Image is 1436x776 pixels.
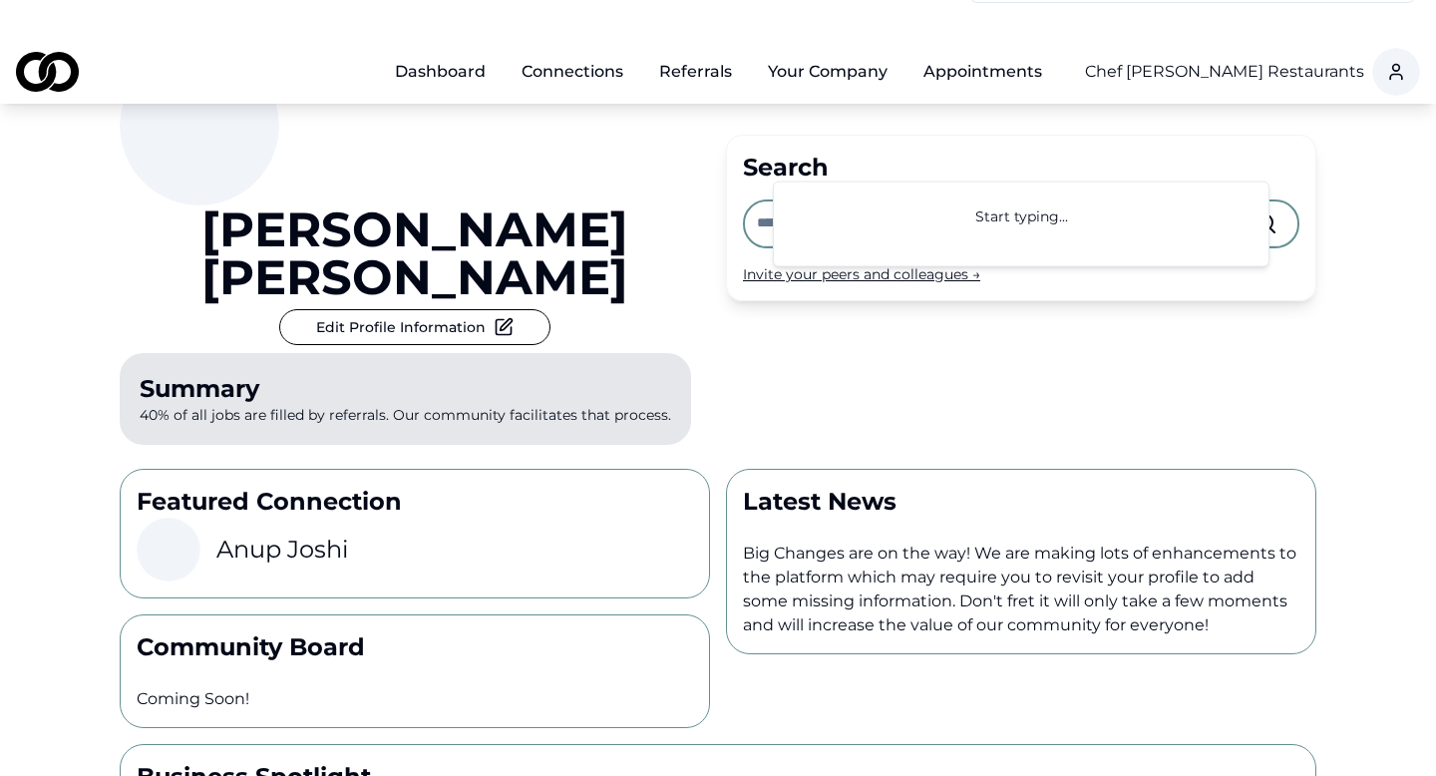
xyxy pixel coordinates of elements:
[16,52,79,92] img: logo
[1085,60,1364,84] button: Chef [PERSON_NAME] Restaurants
[379,52,1058,92] nav: Main
[907,52,1058,92] a: Appointments
[743,152,1299,184] div: Search
[140,373,671,405] div: Summary
[120,353,691,445] p: 40% of all jobs are filled by referrals. Our community facilitates that process.
[137,631,693,663] p: Community Board
[774,183,1268,250] div: Start typing...
[643,52,748,92] a: Referrals
[137,687,693,711] p: Coming Soon!
[379,52,502,92] a: Dashboard
[137,486,693,518] p: Featured Connection
[743,264,1299,284] div: Invite your peers and colleagues →
[743,542,1299,637] p: Big Changes are on the way! We are making lots of enhancements to the platform which may require ...
[279,309,550,345] button: Edit Profile Information
[743,486,1299,518] p: Latest News
[774,183,1268,266] div: Suggestions
[506,52,639,92] a: Connections
[216,534,348,566] h3: Anup Joshi
[120,205,710,301] a: [PERSON_NAME] [PERSON_NAME]
[752,52,903,92] button: Your Company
